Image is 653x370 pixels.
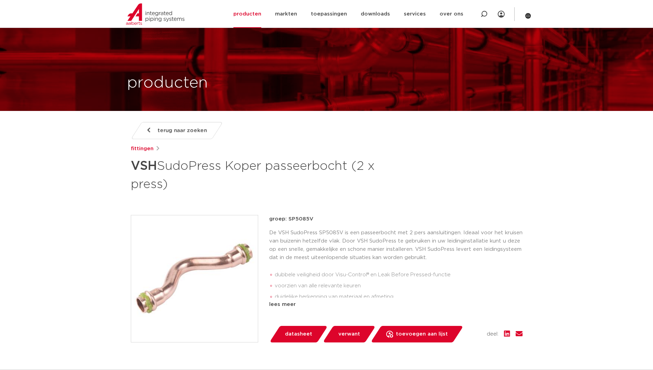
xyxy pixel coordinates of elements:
a: fittingen [131,145,154,153]
h1: SudoPress Koper passeerbocht (2 x press) [131,156,389,193]
span: datasheet [285,329,312,340]
span: deel: [487,330,498,338]
li: voorzien van alle relevante keuren [275,280,523,291]
li: dubbele veiligheid door Visu-Control® en Leak Before Pressed-functie [275,269,523,280]
a: verwant [323,326,376,342]
h1: producten [127,72,208,94]
p: De VSH SudoPress SP5085V is een passeerbocht met 2 pers aansluitingen. Ideaal voor het kruisen va... [269,229,523,262]
div: lees meer [269,300,523,309]
li: duidelijke herkenning van materiaal en afmeting [275,291,523,302]
a: terug naar zoeken [130,122,223,139]
span: verwant [338,329,360,340]
a: datasheet [269,326,328,342]
p: groep: SP5085V [269,215,523,223]
img: Product Image for VSH SudoPress Koper passeerbocht (2 x press) [131,215,258,342]
span: terug naar zoeken [158,125,207,136]
span: toevoegen aan lijst [396,329,448,340]
strong: VSH [131,160,157,172]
